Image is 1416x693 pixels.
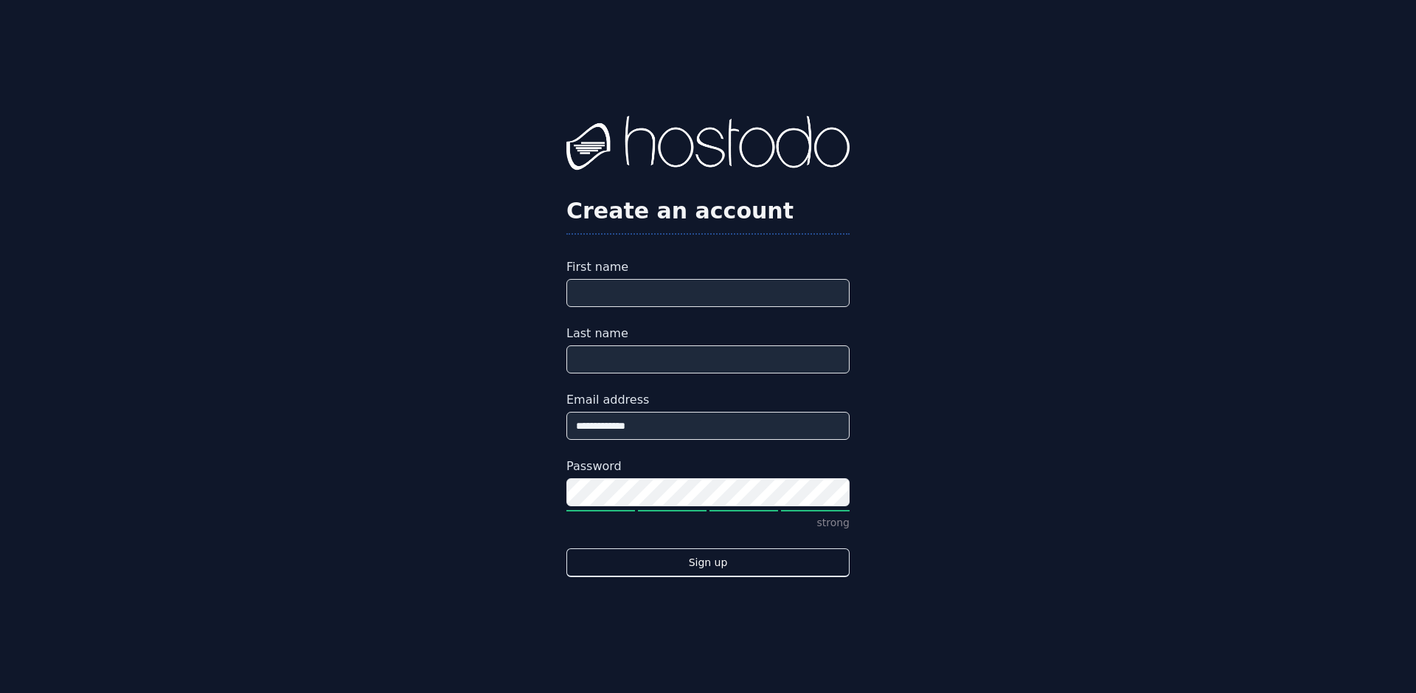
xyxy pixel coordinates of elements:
[566,548,850,577] button: Sign up
[566,325,850,342] label: Last name
[566,515,850,531] p: strong
[566,258,850,276] label: First name
[566,391,850,409] label: Email address
[566,116,850,175] img: Hostodo
[566,458,850,475] label: Password
[566,198,850,224] h2: Create an account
